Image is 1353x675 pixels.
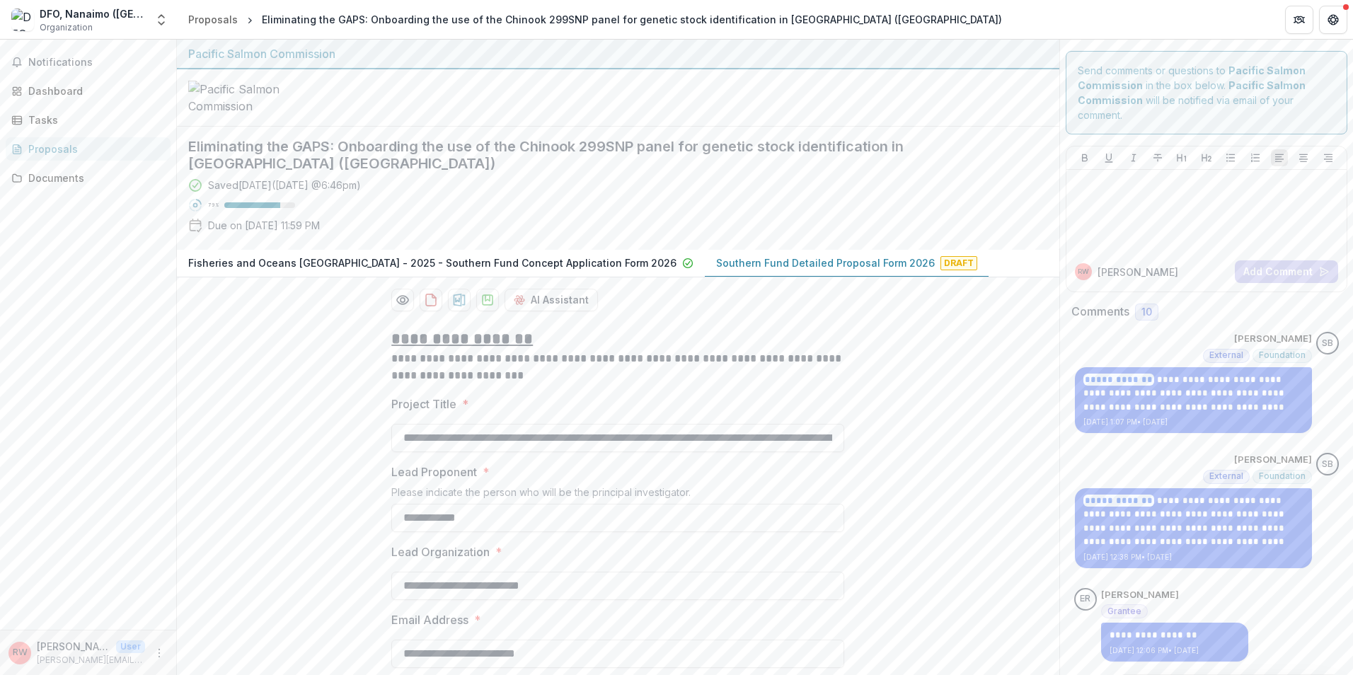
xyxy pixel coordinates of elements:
[28,171,159,185] div: Documents
[476,289,499,311] button: download-proposal
[1125,149,1142,166] button: Italicize
[116,640,145,653] p: User
[391,396,456,412] p: Project Title
[1083,552,1303,562] p: [DATE] 12:38 PM • [DATE]
[1107,606,1141,616] span: Grantee
[6,137,171,161] a: Proposals
[1078,268,1089,275] div: Ryan Whitmore
[1110,645,1240,656] p: [DATE] 12:06 PM • [DATE]
[391,486,844,504] div: Please indicate the person who will be the principal investigator.
[188,12,238,27] div: Proposals
[28,83,159,98] div: Dashboard
[1083,417,1303,427] p: [DATE] 1:07 PM • [DATE]
[391,611,468,628] p: Email Address
[37,639,110,654] p: [PERSON_NAME]
[40,21,93,34] span: Organization
[13,648,28,657] div: Ryan Whitmore
[1141,306,1152,318] span: 10
[391,463,477,480] p: Lead Proponent
[1285,6,1313,34] button: Partners
[208,178,361,192] div: Saved [DATE] ( [DATE] @ 6:46pm )
[1222,149,1239,166] button: Bullet List
[1247,149,1264,166] button: Ordered List
[448,289,471,311] button: download-proposal
[505,289,598,311] button: AI Assistant
[188,45,1048,62] div: Pacific Salmon Commission
[208,200,219,210] p: 79 %
[1100,149,1117,166] button: Underline
[1322,339,1333,348] div: Sascha Bendt
[1076,149,1093,166] button: Bold
[28,57,165,69] span: Notifications
[391,543,490,560] p: Lead Organization
[6,51,171,74] button: Notifications
[1320,149,1337,166] button: Align Right
[183,9,1008,30] nav: breadcrumb
[37,654,145,667] p: [PERSON_NAME][EMAIL_ADDRESS][PERSON_NAME][DOMAIN_NAME]
[151,645,168,662] button: More
[40,6,146,21] div: DFO, Nanaimo ([GEOGRAPHIC_DATA])
[6,166,171,190] a: Documents
[1149,149,1166,166] button: Strike
[28,142,159,156] div: Proposals
[151,6,171,34] button: Open entity switcher
[1235,260,1338,283] button: Add Comment
[1234,453,1312,467] p: [PERSON_NAME]
[1080,594,1090,604] div: Eric Rondeau
[1234,332,1312,346] p: [PERSON_NAME]
[940,256,977,270] span: Draft
[1101,588,1179,602] p: [PERSON_NAME]
[208,218,320,233] p: Due on [DATE] 11:59 PM
[1259,471,1306,481] span: Foundation
[1173,149,1190,166] button: Heading 1
[6,79,171,103] a: Dashboard
[1295,149,1312,166] button: Align Center
[391,289,414,311] button: Preview 1210eb38-d96b-4013-9681-fbf8f4115151-3.pdf
[188,255,676,270] p: Fisheries and Oceans [GEOGRAPHIC_DATA] - 2025 - Southern Fund Concept Application Form 2026
[11,8,34,31] img: DFO, Nanaimo (Pacific Biological Station)
[716,255,935,270] p: Southern Fund Detailed Proposal Form 2026
[6,108,171,132] a: Tasks
[1259,350,1306,360] span: Foundation
[420,289,442,311] button: download-proposal
[28,112,159,127] div: Tasks
[1066,51,1348,134] div: Send comments or questions to in the box below. will be notified via email of your comment.
[1271,149,1288,166] button: Align Left
[1209,350,1243,360] span: External
[188,81,330,115] img: Pacific Salmon Commission
[1319,6,1347,34] button: Get Help
[183,9,243,30] a: Proposals
[1098,265,1178,279] p: [PERSON_NAME]
[262,12,1002,27] div: Eliminating the GAPS: Onboarding the use of the Chinook 299SNP panel for genetic stock identifica...
[188,138,1025,172] h2: Eliminating the GAPS: Onboarding the use of the Chinook 299SNP panel for genetic stock identifica...
[1071,305,1129,318] h2: Comments
[1322,460,1333,469] div: Sascha Bendt
[1209,471,1243,481] span: External
[1198,149,1215,166] button: Heading 2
